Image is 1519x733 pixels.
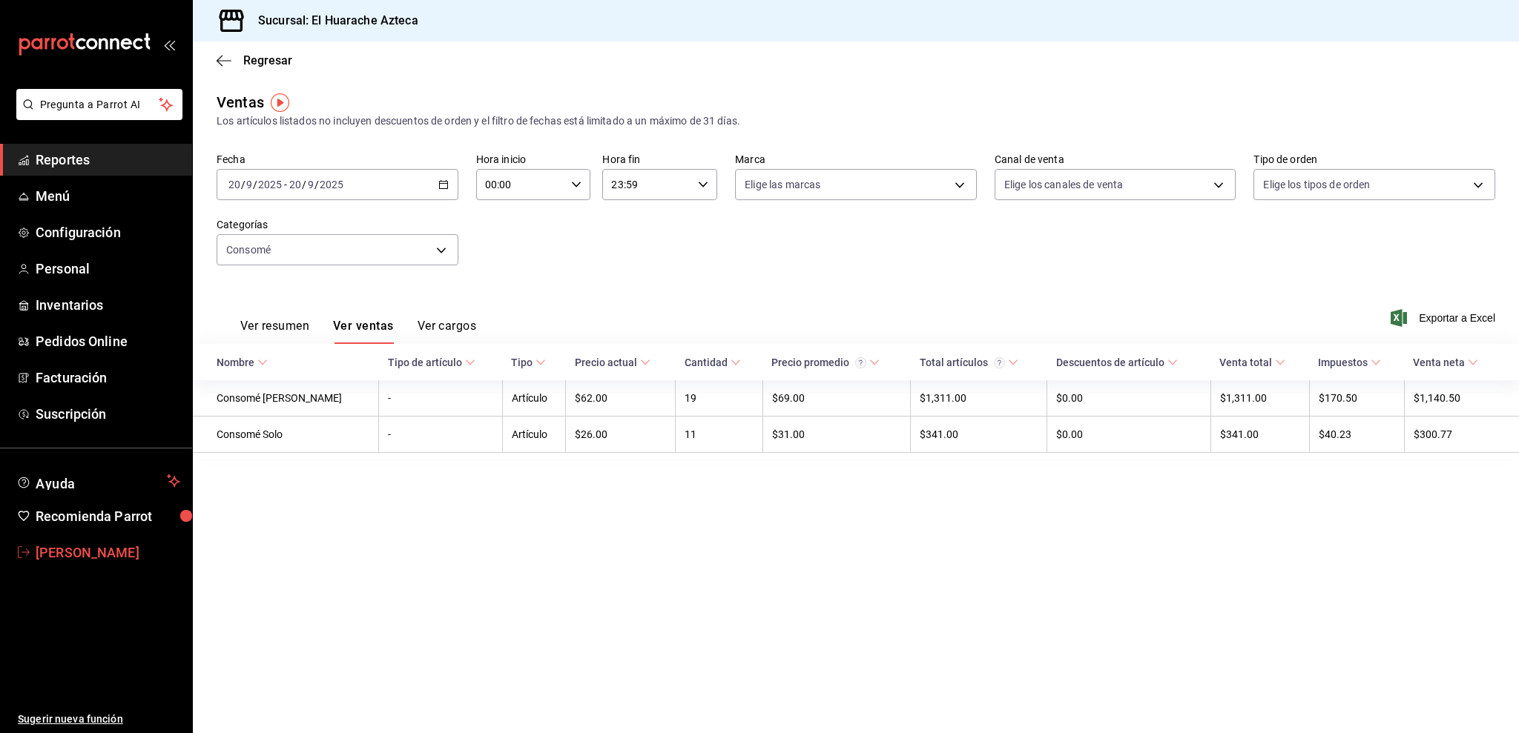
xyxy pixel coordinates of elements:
[36,259,180,279] span: Personal
[1056,356,1164,368] div: Descuentos de artículo
[602,154,717,165] label: Hora fin
[379,380,503,417] td: -
[217,219,458,230] label: Categorías
[319,179,344,190] input: ----
[217,113,1495,129] div: Los artículos listados no incluyen descuentos de orden y el filtro de fechas está limitado a un m...
[379,417,503,453] td: -
[575,356,650,368] span: Precio actual
[16,89,182,120] button: Pregunta a Parrot AI
[920,356,1018,368] span: Total artículos
[314,179,319,190] span: /
[511,356,533,368] div: Tipo
[920,356,1005,368] div: Total artículos
[307,179,314,190] input: --
[1210,417,1309,453] td: $341.00
[575,356,637,368] div: Precio actual
[36,543,180,563] span: [PERSON_NAME]
[253,179,257,190] span: /
[566,380,676,417] td: $62.00
[1413,356,1465,368] div: Venta neta
[476,154,591,165] label: Hora inicio
[36,331,180,351] span: Pedidos Online
[762,380,911,417] td: $69.00
[676,380,762,417] td: 19
[676,417,762,453] td: 11
[333,319,394,344] button: Ver ventas
[566,417,676,453] td: $26.00
[388,356,462,368] div: Tipo de artículo
[217,154,458,165] label: Fecha
[217,356,254,368] div: Nombre
[1413,356,1478,368] span: Venta neta
[240,319,476,344] div: navigation tabs
[217,91,264,113] div: Ventas
[1047,417,1211,453] td: $0.00
[1394,309,1495,327] button: Exportar a Excel
[685,356,741,368] span: Cantidad
[855,357,866,368] svg: Precio promedio = Total artículos / cantidad
[502,380,566,417] td: Artículo
[243,53,292,67] span: Regresar
[1309,380,1404,417] td: $170.50
[18,712,180,727] span: Sugerir nueva función
[36,295,180,315] span: Inventarios
[217,356,268,368] span: Nombre
[193,380,379,417] td: Consomé [PERSON_NAME]
[284,179,287,190] span: -
[36,222,180,242] span: Configuración
[217,53,292,67] button: Regresar
[762,417,911,453] td: $31.00
[1318,356,1381,368] span: Impuestos
[193,417,379,453] td: Consomé Solo
[1219,356,1285,368] span: Venta total
[36,186,180,206] span: Menú
[502,417,566,453] td: Artículo
[418,319,477,344] button: Ver cargos
[1004,177,1123,192] span: Elige los canales de venta
[994,357,1005,368] svg: El total artículos considera cambios de precios en los artículos así como costos adicionales por ...
[226,242,271,257] span: Consomé
[1404,417,1519,453] td: $300.77
[1219,356,1272,368] div: Venta total
[257,179,283,190] input: ----
[40,97,159,113] span: Pregunta a Parrot AI
[36,404,180,424] span: Suscripción
[289,179,302,190] input: --
[1056,356,1178,368] span: Descuentos de artículo
[1318,356,1368,368] div: Impuestos
[228,179,241,190] input: --
[241,179,246,190] span: /
[911,417,1047,453] td: $341.00
[511,356,546,368] span: Tipo
[240,319,309,344] button: Ver resumen
[911,380,1047,417] td: $1,311.00
[995,154,1236,165] label: Canal de venta
[771,356,880,368] span: Precio promedio
[36,368,180,388] span: Facturación
[1210,380,1309,417] td: $1,311.00
[1309,417,1404,453] td: $40.23
[1263,177,1370,192] span: Elige los tipos de orden
[685,356,728,368] div: Cantidad
[388,356,475,368] span: Tipo de artículo
[246,179,253,190] input: --
[771,356,866,368] div: Precio promedio
[1047,380,1211,417] td: $0.00
[10,107,182,123] a: Pregunta a Parrot AI
[36,472,161,490] span: Ayuda
[36,506,180,526] span: Recomienda Parrot
[246,12,418,30] h3: Sucursal: El Huarache Azteca
[36,150,180,170] span: Reportes
[1404,380,1519,417] td: $1,140.50
[302,179,306,190] span: /
[735,154,977,165] label: Marca
[163,39,175,50] button: open_drawer_menu
[745,177,820,192] span: Elige las marcas
[271,93,289,112] img: Tooltip marker
[1253,154,1495,165] label: Tipo de orden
